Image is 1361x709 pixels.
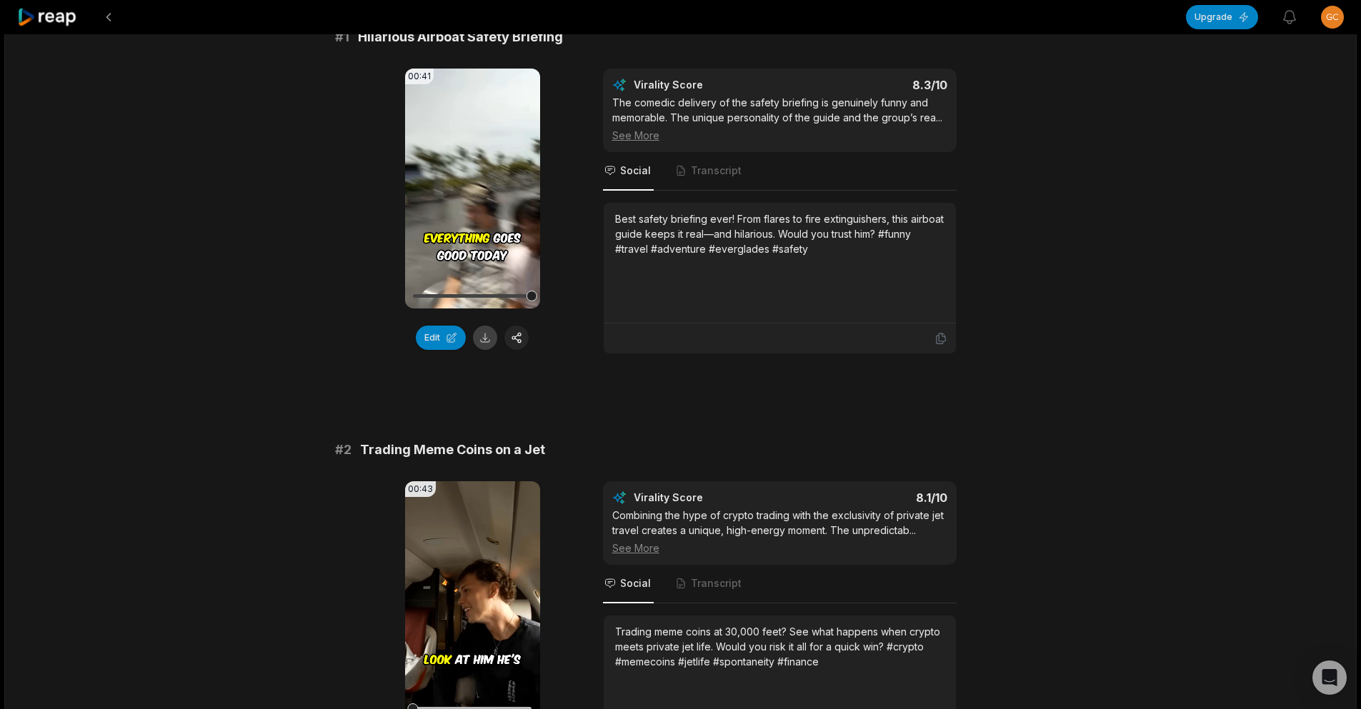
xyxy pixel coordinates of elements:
span: Hilarious Airboat Safety Briefing [358,27,563,47]
div: Virality Score [634,78,787,92]
div: See More [612,128,947,143]
span: Trading Meme Coins on a Jet [360,440,545,460]
span: # 1 [335,27,349,47]
div: Virality Score [634,491,787,505]
button: Upgrade [1186,5,1258,29]
video: Your browser does not support mp4 format. [405,69,540,308]
span: Social [620,576,651,590]
nav: Tabs [603,152,957,191]
div: Open Intercom Messenger [1312,660,1347,695]
div: Trading meme coins at 30,000 feet? See what happens when crypto meets private jet life. Would you... [615,624,944,669]
div: Combining the hype of crypto trading with the exclusivity of private jet travel creates a unique,... [612,508,947,555]
div: The comedic delivery of the safety briefing is genuinely funny and memorable. The unique personal... [612,95,947,143]
span: # 2 [335,440,352,460]
div: 8.3 /10 [794,78,947,92]
span: Transcript [691,576,742,590]
nav: Tabs [603,565,957,603]
span: Social [620,164,651,178]
span: Transcript [691,164,742,178]
div: See More [612,540,947,555]
div: 8.1 /10 [794,491,947,505]
button: Edit [416,326,466,350]
div: Best safety briefing ever! From flares to fire extinguishers, this airboat guide keeps it real—an... [615,211,944,256]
